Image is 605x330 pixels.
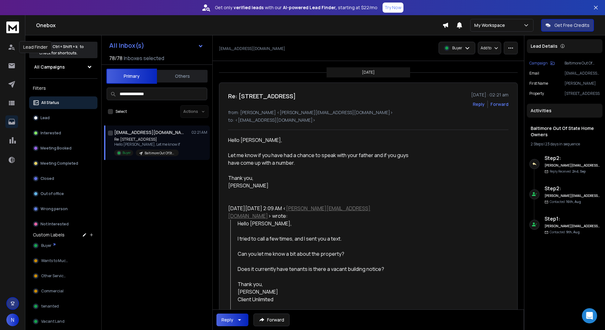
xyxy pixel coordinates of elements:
h1: [EMAIL_ADDRESS][DOMAIN_NAME] [114,129,184,136]
span: 9th, Aug [566,230,580,234]
h6: Step 1 : [545,215,600,223]
p: Lead Details [531,43,558,49]
span: 16th, Aug [566,199,581,204]
button: All Campaigns [29,61,97,73]
div: Can you let me know a bit about the property? [238,250,413,258]
span: Wants to Much [41,258,68,263]
button: Lead [29,112,97,124]
h1: Onebox [36,21,442,29]
p: Get Free Credits [554,22,589,28]
button: All Inbox(s) [104,39,209,52]
div: Hello [PERSON_NAME], [228,136,413,144]
p: [STREET_ADDRESS] [564,91,600,96]
button: Meeting Completed [29,157,97,170]
div: Client Unlimited [238,296,413,303]
span: 78 / 78 [109,54,122,62]
span: 2 Steps [531,141,543,147]
p: Reply Received [550,169,586,174]
p: Buyer [122,150,131,155]
h6: Step 2 : [545,154,600,162]
div: | [531,142,599,147]
p: 02:21 AM [191,130,207,135]
h6: Step 2 : [545,185,600,192]
p: from: [PERSON_NAME] <[PERSON_NAME][EMAIL_ADDRESS][DOMAIN_NAME]> [228,109,508,116]
h6: [PERSON_NAME][EMAIL_ADDRESS][DOMAIN_NAME] [545,163,600,168]
p: Meeting Booked [41,146,72,151]
span: Vacant Land [41,319,65,324]
button: Not Interested [29,218,97,230]
button: N [6,314,19,326]
p: [EMAIL_ADDRESS][DOMAIN_NAME] [219,46,285,51]
p: Contacted [550,230,580,235]
p: Re: [STREET_ADDRESS] [114,137,180,142]
div: I tried to call a few times, and I sent you a text. [238,235,413,242]
button: Vacant Land [29,315,97,328]
button: Try Now [383,3,403,13]
button: Meeting Booked [29,142,97,155]
button: Forward [253,314,290,326]
span: Ctrl + Shift + k [52,43,78,50]
div: Activities [527,104,602,118]
h6: [PERSON_NAME][EMAIL_ADDRESS][DOMAIN_NAME] [545,224,600,229]
div: Let me know if you have had a chance to speak with your father and if you guys have come up with ... [228,151,413,167]
p: Try Now [384,4,402,11]
p: All Status [41,100,59,105]
p: [EMAIL_ADDRESS][DOMAIN_NAME] [564,71,600,76]
button: Wants to Much [29,254,97,267]
p: [DATE] [362,70,375,75]
button: Other Services [29,270,97,282]
p: Get only with our starting at $22/mo [215,4,377,11]
p: Interested [41,131,61,136]
button: Out of office [29,187,97,200]
div: [PERSON_NAME] [238,288,413,296]
button: Wrong person [29,203,97,215]
h3: Inboxes selected [124,54,164,62]
button: Interested [29,127,97,139]
p: Contacted [550,199,581,204]
h3: Custom Labels [33,232,65,238]
p: [DATE] : 02:21 am [471,92,508,98]
strong: AI-powered Lead Finder, [283,4,337,11]
span: tenanted [41,304,59,309]
div: Hello [PERSON_NAME], [238,220,413,227]
p: Wrong person [41,206,68,211]
p: First Name [529,81,548,86]
h1: All Inbox(s) [109,42,144,49]
p: to: <[EMAIL_ADDRESS][DOMAIN_NAME]> [228,117,508,123]
p: Campaign [529,61,548,66]
span: 23 days in sequence [545,141,580,147]
button: Get Free Credits [541,19,594,32]
p: Meeting Completed [41,161,78,166]
button: Campaign [529,61,555,66]
div: Open Intercom Messenger [582,308,597,323]
p: Out of office [41,191,64,196]
h3: Filters [29,84,97,93]
p: Press to check for shortcuts. [39,44,84,56]
p: Email [529,71,539,76]
button: Commercial [29,285,97,297]
div: Lead Finder [19,41,52,53]
p: Property [529,91,544,96]
p: Lead [41,115,50,120]
div: Reply [221,317,233,323]
p: Hello [PERSON_NAME], Let me know if [114,142,180,147]
button: tenanted [29,300,97,313]
div: [DATE][DATE] 2:09 AM < > wrote: [228,205,413,220]
label: Select [115,109,127,114]
button: Closed [29,172,97,185]
div: Does it currently have tenants is there a vacant building notice? [238,265,413,273]
span: Other Services [41,273,68,278]
p: Buyer [452,46,462,51]
p: My Workspace [474,22,508,28]
button: All Status [29,96,97,109]
a: [PERSON_NAME][EMAIL_ADDRESS][DOMAIN_NAME] [228,205,371,219]
p: Baltimore Out Of State Home Owners [145,151,175,156]
p: Add to [481,46,491,51]
button: Others [157,69,208,83]
div: [PERSON_NAME] [228,182,413,189]
button: Buyer [29,239,97,252]
p: [PERSON_NAME] [564,81,600,86]
h1: Re: [STREET_ADDRESS] [228,92,296,101]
